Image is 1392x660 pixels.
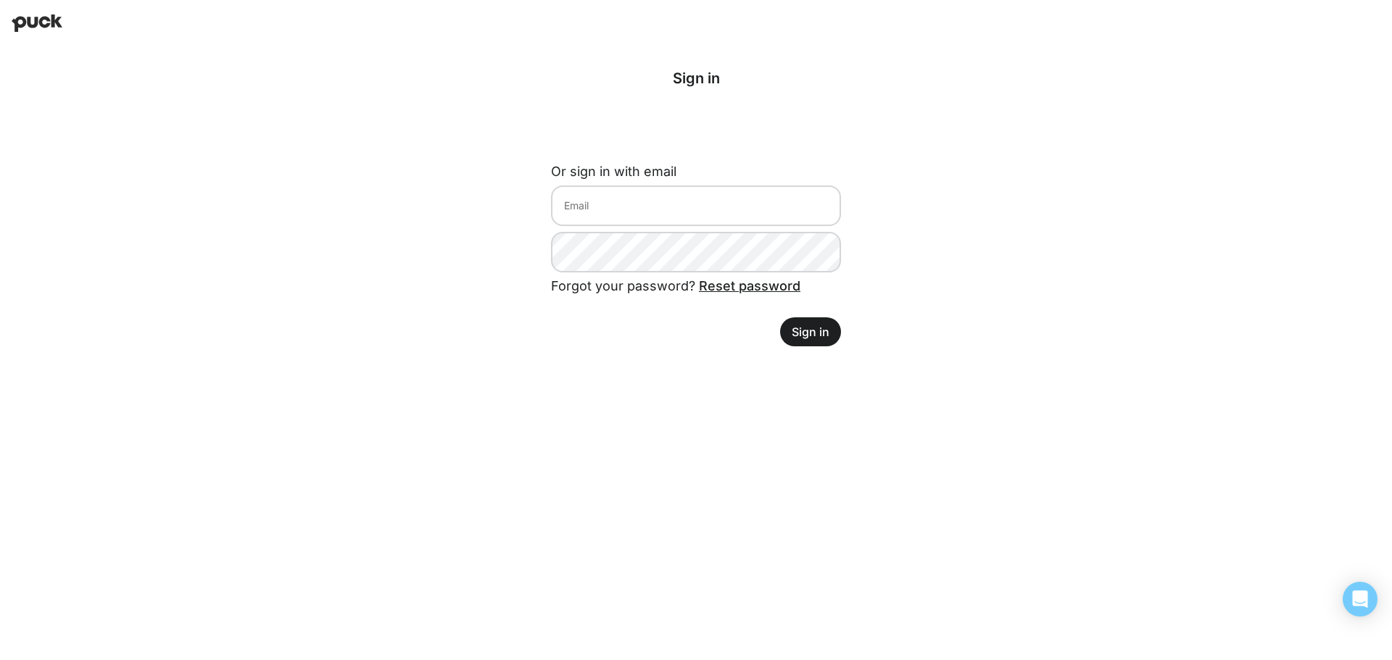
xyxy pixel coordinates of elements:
[551,164,676,179] label: Or sign in with email
[780,317,841,346] button: Sign in
[12,14,62,32] img: Puck home
[551,278,800,293] span: Forgot your password?
[544,112,848,143] iframe: Sign in with Google Button
[551,185,841,226] input: Email
[551,70,841,87] div: Sign in
[699,278,800,293] a: Reset password
[1343,582,1377,617] div: Open Intercom Messenger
